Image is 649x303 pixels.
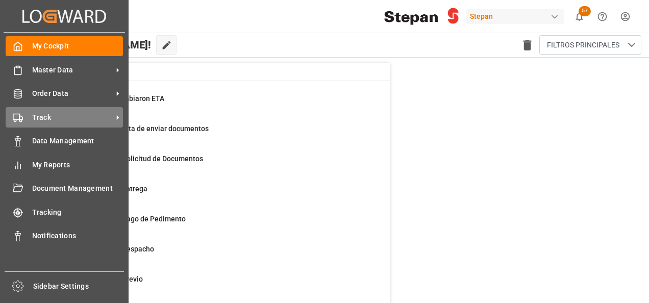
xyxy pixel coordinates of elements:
span: 57 [579,6,591,16]
span: Notifications [32,231,123,241]
span: Track [32,112,113,123]
button: show 57 new notifications [568,5,591,28]
a: Document Management [6,179,123,198]
a: 14Ordenes que falta de enviar documentosContainer Schema [52,123,377,145]
a: My Reports [6,155,123,174]
a: 14Embarques cambiaron ETAContainer Schema [52,93,377,115]
div: Stepan [466,9,564,24]
span: Tracking [32,207,123,218]
a: 4Pendiente de Pago de PedimentoFinal Delivery [52,214,377,235]
a: 4Ordenes para Solicitud de DocumentosPurchase Orders [52,154,377,175]
button: open menu [539,35,641,55]
span: Order Data [32,88,113,99]
span: Document Management [32,183,123,194]
span: Ordenes para Solicitud de Documentos [77,155,203,163]
a: 1Pendiente de DespachoFinal Delivery [52,244,377,265]
a: Data Management [6,131,123,151]
span: Sidebar Settings [33,281,124,292]
span: FILTROS PRINCIPALES [547,40,619,50]
a: Notifications [6,226,123,246]
a: 720Pendiente de PrevioFinal Delivery [52,274,377,295]
button: Help Center [591,5,614,28]
span: My Cockpit [32,41,123,52]
span: Ordenes que falta de enviar documentos [77,124,209,133]
span: Master Data [32,65,113,75]
span: Pendiente de Pago de Pedimento [77,215,186,223]
img: Stepan_Company_logo.svg.png_1713531530.png [384,8,459,26]
span: My Reports [32,160,123,170]
button: Stepan [466,7,568,26]
a: 93Pendiente de entregaFinal Delivery [52,184,377,205]
a: My Cockpit [6,36,123,56]
span: Data Management [32,136,123,146]
a: Tracking [6,202,123,222]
